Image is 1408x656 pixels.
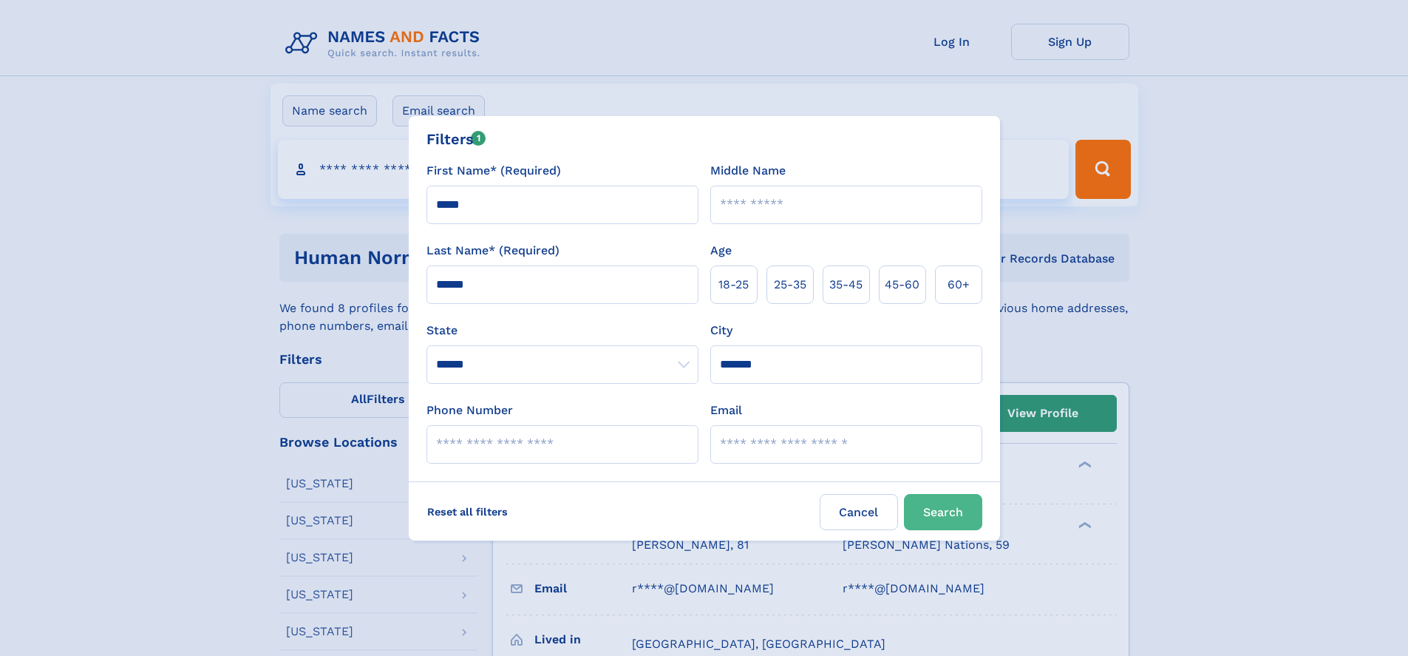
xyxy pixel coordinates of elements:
[418,494,517,530] label: Reset all filters
[426,128,486,150] div: Filters
[820,494,898,530] label: Cancel
[426,162,561,180] label: First Name* (Required)
[710,162,786,180] label: Middle Name
[426,322,698,339] label: State
[426,402,513,419] label: Phone Number
[829,276,863,294] span: 35‑45
[710,242,732,260] label: Age
[710,402,742,419] label: Email
[426,242,560,260] label: Last Name* (Required)
[718,276,749,294] span: 18‑25
[885,276,919,294] span: 45‑60
[710,322,732,339] label: City
[774,276,806,294] span: 25‑35
[948,276,970,294] span: 60+
[904,494,982,530] button: Search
